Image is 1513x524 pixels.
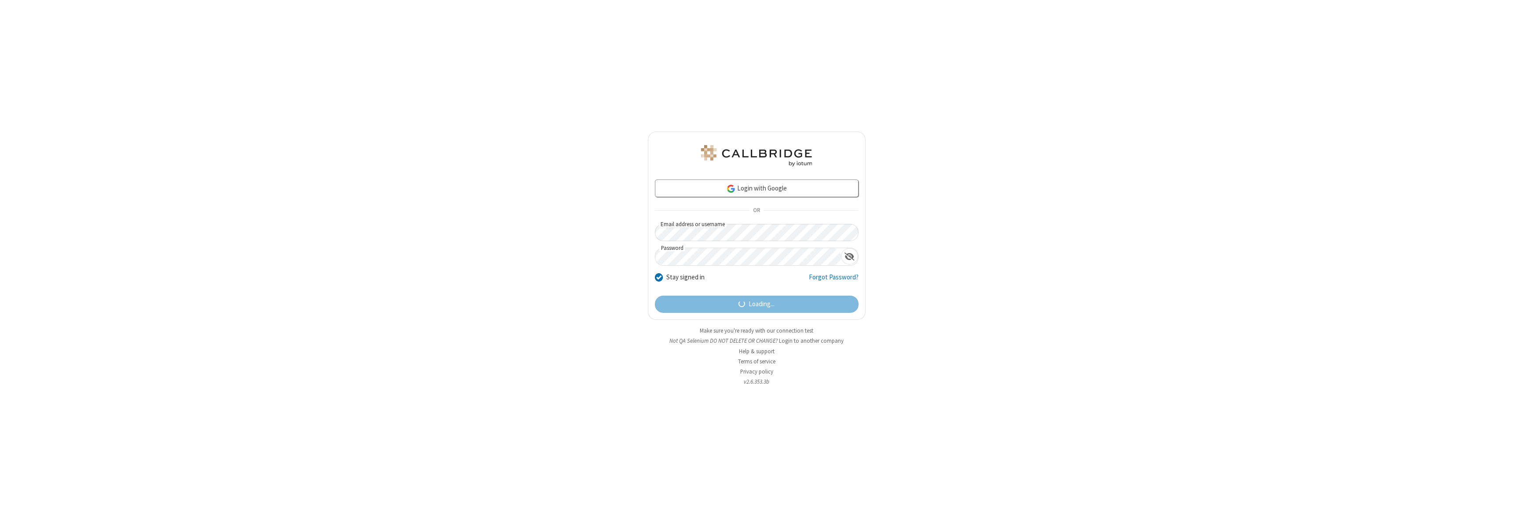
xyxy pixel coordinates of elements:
[648,377,866,386] li: v2.6.353.3b
[740,368,773,375] a: Privacy policy
[655,180,859,197] a: Login with Google
[809,272,859,289] a: Forgot Password?
[749,205,764,217] span: OR
[738,358,775,365] a: Terms of service
[700,327,813,334] a: Make sure you're ready with our connection test
[726,184,736,194] img: google-icon.png
[699,145,814,166] img: QA Selenium DO NOT DELETE OR CHANGE
[749,299,775,309] span: Loading...
[655,296,859,313] button: Loading...
[739,348,775,355] a: Help & support
[648,337,866,345] li: Not QA Selenium DO NOT DELETE OR CHANGE?
[655,248,841,265] input: Password
[666,272,705,282] label: Stay signed in
[655,224,859,241] input: Email address or username
[779,337,844,345] button: Login to another company
[841,248,858,264] div: Show password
